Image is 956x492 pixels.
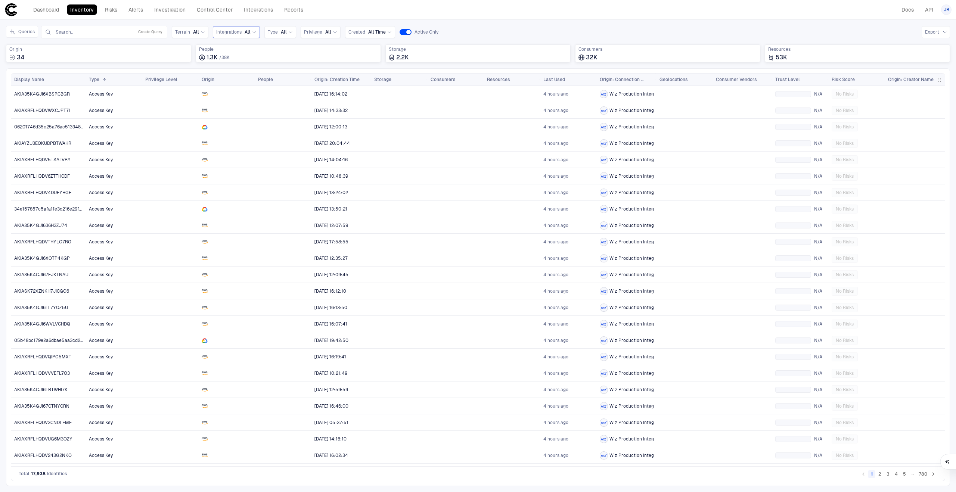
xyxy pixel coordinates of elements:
span: 4 hours ago [543,420,568,426]
span: 4 hours ago [543,370,568,376]
span: Access Key [89,436,113,442]
span: AKIA35K4GJI6XBSRCBGR [14,91,70,97]
span: [DATE] 12:00:13 [314,124,347,130]
span: N/A [814,206,826,212]
span: AKIASK72XZNKH7JICGO6 [14,288,69,294]
span: 4 hours ago [543,124,568,130]
span: 4 hours ago [543,206,568,212]
span: Type [268,29,278,35]
span: Wiz Production Integration [609,124,666,130]
span: 4 hours ago [543,403,568,409]
span: Origin [9,46,188,52]
span: Consumer Vendors [716,77,757,82]
div: 18/08/2025 13:08:29 [543,370,568,376]
span: [DATE] 12:07:59 [314,222,348,228]
span: N/A [814,321,826,327]
span: No Risks [836,255,854,261]
a: Control Center [193,4,236,15]
div: 18/08/2025 13:08:27 [543,157,568,163]
span: Geolocations [659,77,688,82]
div: 18/08/2025 13:07:28 [543,108,568,113]
span: AKIAXRFLHQDVWXCJPT7I [14,108,70,113]
span: Integrations [216,29,242,35]
div: 18/08/2025 13:07:00 [543,436,568,442]
div: … [909,470,916,477]
span: [DATE] 12:59:59 [314,387,348,393]
button: Go to page 2 [876,470,884,478]
div: 18/08/2025 13:05:37 [543,255,568,261]
span: N/A [814,173,826,179]
span: Access Key [89,354,113,359]
div: 18/08/2025 13:07:43 [543,190,568,196]
span: Access Key [89,157,113,162]
span: 4 hours ago [543,222,568,228]
a: Docs [898,4,917,15]
span: Wiz Production Integration [609,91,666,97]
span: Access Key [89,223,113,228]
span: 4 hours ago [543,255,568,261]
span: 05b48bc179e2a6dbae5aa3cd279f67f51e0cb446 [14,337,83,343]
span: [DATE] 16:02:34 [314,452,348,458]
span: 4 hours ago [543,452,568,458]
span: Access Key [89,289,113,294]
span: Access Key [89,404,113,409]
span: No Risks [836,173,854,179]
span: Wiz Production Integration [609,190,666,196]
div: Expand queries side panel [6,26,41,38]
span: No Risks [836,370,854,376]
span: 17,938 [31,471,46,477]
span: 1.3K [207,54,218,61]
span: AKIAXRFLHQDV4DUFYHGE [14,190,71,196]
button: page 1 [868,470,875,478]
span: [DATE] 17:58:55 [314,239,348,245]
span: Consumers [431,77,456,82]
span: JR [944,7,949,13]
span: 34e157857c5afa1fe3c216e29f9af39d56b69a7c [14,206,83,212]
button: Export [922,26,950,38]
div: 18/08/2025 13:05:09 [543,91,568,97]
span: AKIAXRFLHQDV6ZTTHCDF [14,173,70,179]
nav: pagination navigation [859,469,937,478]
span: N/A [814,436,826,442]
span: Wiz Production Integration [609,255,666,261]
span: 38K [221,55,230,60]
span: [DATE] 16:14:02 [314,91,347,97]
span: Access Key [89,272,113,277]
span: Origin: Creator Name [888,77,934,82]
span: 4 hours ago [543,108,568,113]
span: 4 hours ago [543,354,568,360]
span: 32K [586,54,597,61]
span: 4 hours ago [543,173,568,179]
span: N/A [814,108,826,113]
span: 53K [776,54,787,61]
div: 18/08/2025 13:06:07 [543,321,568,327]
span: No Risks [836,239,854,245]
div: 18/08/2025 12:58:22 [543,288,568,294]
div: 18/08/2025 13:07:47 [543,173,568,179]
span: [DATE] 16:19:41 [314,354,346,360]
span: Wiz Production Integration [609,420,666,426]
span: Access Key [89,453,113,458]
span: Wiz Production Integration [609,140,666,146]
span: Access Key [89,141,113,146]
span: Access Key [89,174,113,179]
span: Access Key [89,108,113,113]
span: Privilege [304,29,322,35]
span: 4 hours ago [543,190,568,196]
div: 18/08/2025 13:06:24 [543,387,568,393]
a: API [922,4,937,15]
span: Total [19,471,30,477]
div: Total sources where identities were created [6,44,191,62]
span: N/A [814,403,826,409]
span: Access Key [89,420,113,425]
span: N/A [814,452,826,458]
span: Access Key [89,190,113,195]
span: Consumers [578,46,757,52]
span: 4 hours ago [543,288,568,294]
span: N/A [814,272,826,278]
span: Access Key [89,321,113,327]
span: N/A [814,370,826,376]
span: Display Name [14,77,44,82]
div: 18/08/2025 12:46:11 [543,206,568,212]
span: Resources [487,77,510,82]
